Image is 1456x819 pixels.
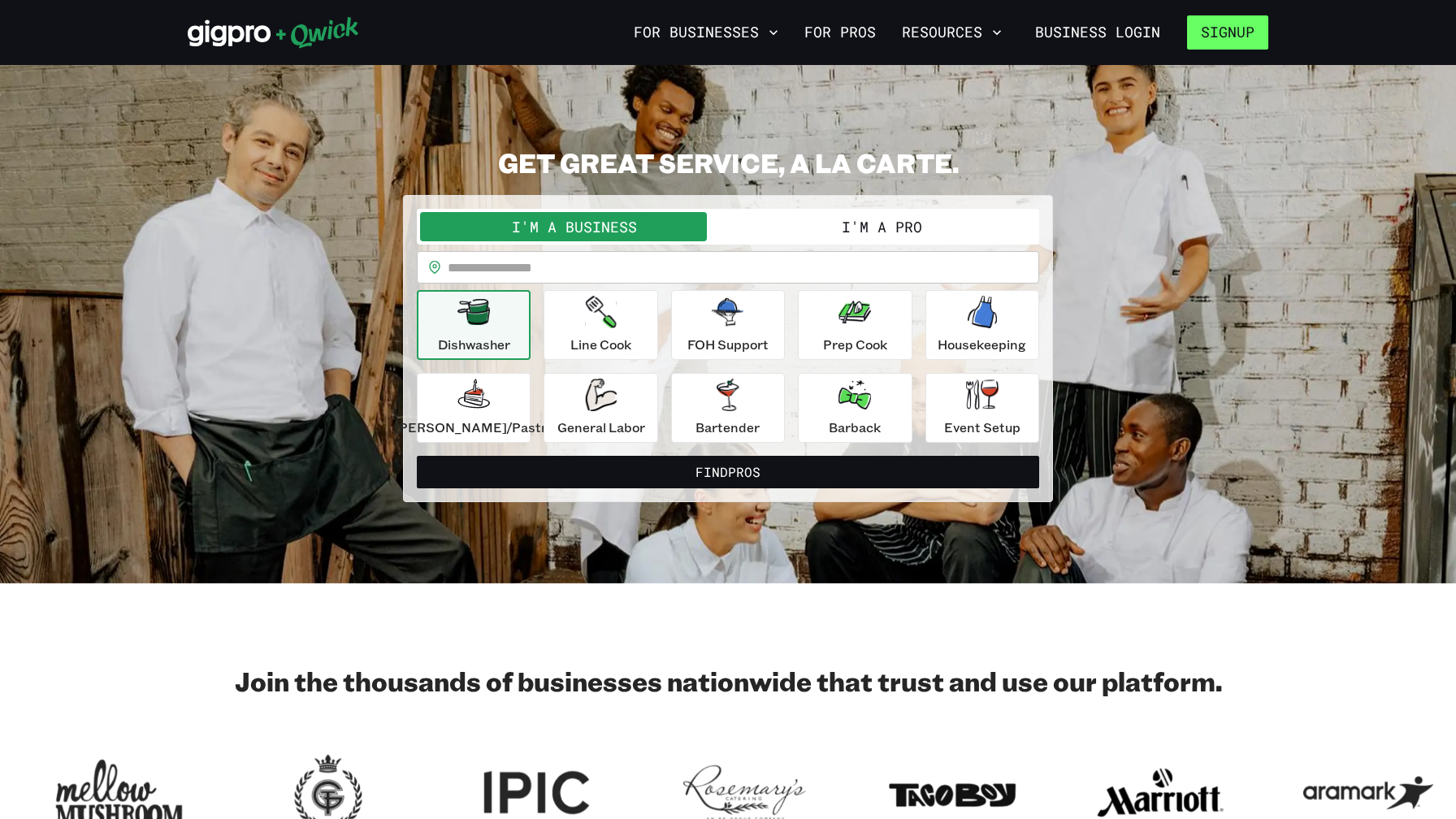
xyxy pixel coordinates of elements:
[1021,15,1174,50] a: Business Login
[823,335,887,354] p: Prep Cook
[417,456,1039,488] button: FindPros
[695,418,760,437] p: Bartender
[895,19,1008,46] button: Resources
[188,665,1268,697] h2: Join the thousands of businesses nationwide that trust and use our platform.
[627,19,785,46] button: For Businesses
[417,373,531,443] button: [PERSON_NAME]/Pastry
[938,335,1026,354] p: Housekeeping
[417,290,531,360] button: Dishwasher
[671,373,785,443] button: Bartender
[394,418,553,437] p: [PERSON_NAME]/Pastry
[798,373,912,443] button: Barback
[438,335,510,354] p: Dishwasher
[944,418,1020,437] p: Event Setup
[403,146,1053,179] h2: GET GREAT SERVICE, A LA CARTE.
[570,335,631,354] p: Line Cook
[925,373,1039,443] button: Event Setup
[925,290,1039,360] button: Housekeeping
[687,335,769,354] p: FOH Support
[728,212,1036,241] button: I'm a Pro
[544,373,657,443] button: General Labor
[798,290,912,360] button: Prep Cook
[557,418,645,437] p: General Labor
[671,290,785,360] button: FOH Support
[1187,15,1268,50] button: Signup
[420,212,728,241] button: I'm a Business
[544,290,657,360] button: Line Cook
[829,418,881,437] p: Barback
[798,19,882,46] a: For Pros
